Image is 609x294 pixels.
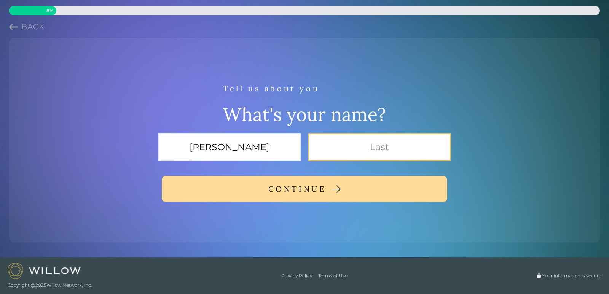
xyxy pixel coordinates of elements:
[162,176,447,202] button: CONTINUE
[9,8,53,14] span: 8 %
[281,273,312,279] a: Privacy Policy
[8,263,81,279] img: Willow logo
[8,282,92,288] span: Copyright @ 2025 Willow Network, Inc.
[223,82,386,95] div: Tell us about you
[542,273,601,279] span: Your information is secure
[318,273,348,279] a: Terms of Use
[21,22,45,31] span: Back
[9,21,45,32] button: Previous question
[223,103,386,126] div: What's your name?
[268,182,326,196] div: CONTINUE
[308,133,451,161] input: Last
[9,6,56,15] div: 8% complete
[158,133,301,161] input: First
